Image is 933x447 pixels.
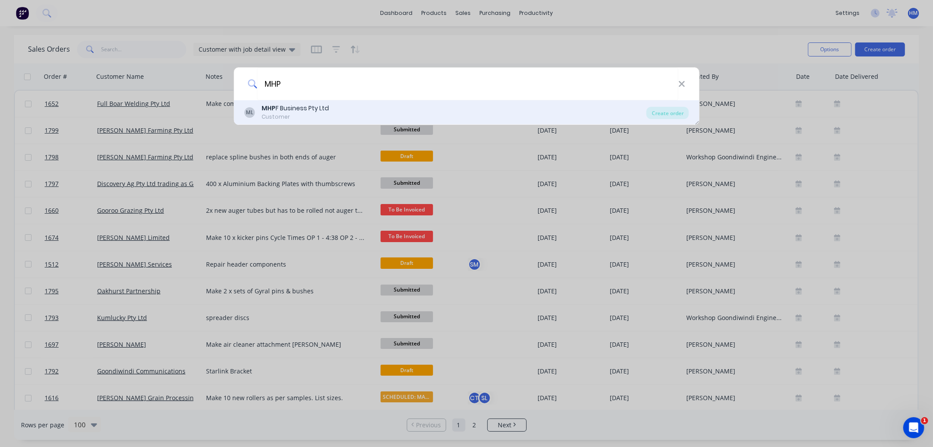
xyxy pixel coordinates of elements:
div: Customer [262,113,329,121]
input: Enter a customer name to create a new order... [257,67,678,100]
iframe: Intercom live chat [903,417,924,438]
div: Create order [646,107,689,119]
div: ML [244,107,255,118]
b: MHP [262,104,276,113]
span: 1 [921,417,928,424]
div: F Business Pty Ltd [262,104,329,113]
